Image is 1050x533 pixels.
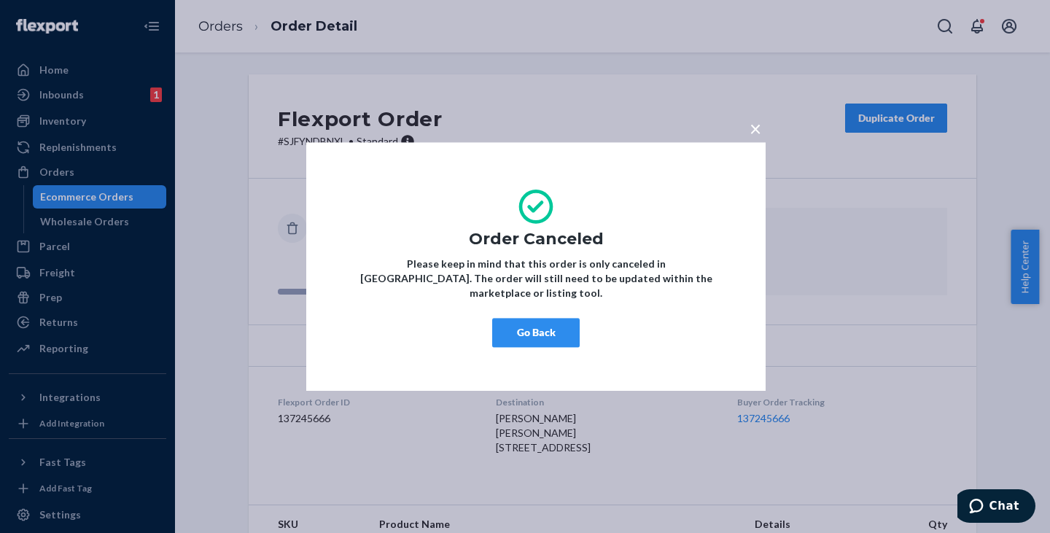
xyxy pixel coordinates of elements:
span: × [750,116,761,141]
h1: Order Canceled [350,230,722,248]
button: Go Back [492,318,580,347]
iframe: Opens a widget where you can chat to one of our agents [957,489,1035,526]
strong: Please keep in mind that this order is only canceled in [GEOGRAPHIC_DATA]. The order will still n... [360,257,712,299]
